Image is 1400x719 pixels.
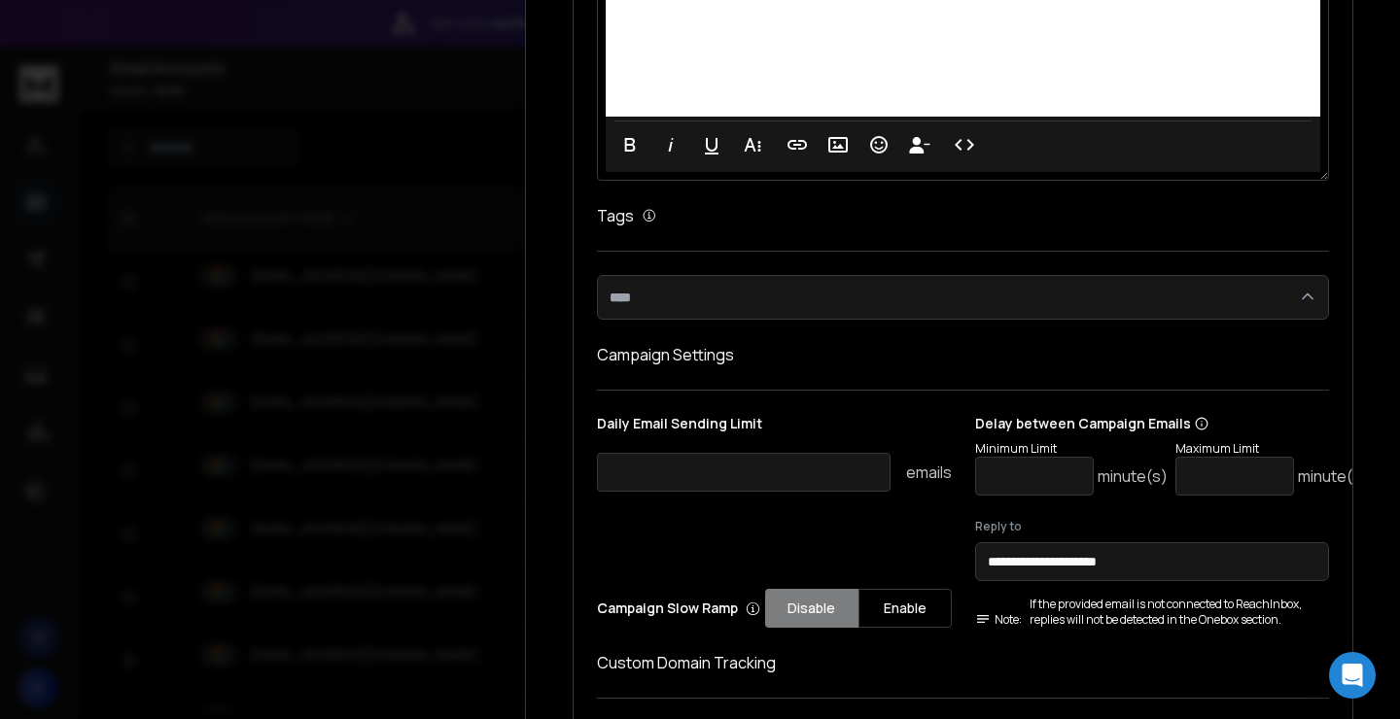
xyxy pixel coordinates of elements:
[975,519,1330,534] label: Reply to
[597,414,952,441] p: Daily Email Sending Limit
[597,204,634,227] h1: Tags
[858,589,952,628] button: Enable
[946,125,983,164] button: Code View
[779,125,816,164] button: Insert Link (⌘K)
[975,414,1368,433] p: Delay between Campaign Emails
[765,589,858,628] button: Disable
[597,651,1329,674] h1: Custom Domain Tracking
[901,125,938,164] button: Insert Unsubscribe Link
[1298,464,1368,488] p: minute(s)
[1098,464,1168,488] p: minute(s)
[652,125,689,164] button: Italic (⌘I)
[1329,652,1376,699] div: Open Intercom Messenger
[612,125,648,164] button: Bold (⌘B)
[975,597,1330,628] div: If the provided email is not connected to ReachInbox, replies will not be detected in the Onebox ...
[975,441,1168,457] p: Minimum Limit
[734,125,771,164] button: More Text
[820,125,857,164] button: Insert Image (⌘P)
[975,612,1022,628] span: Note:
[693,125,730,164] button: Underline (⌘U)
[906,461,952,484] p: emails
[860,125,897,164] button: Emoticons
[597,599,760,618] p: Campaign Slow Ramp
[1175,441,1368,457] p: Maximum Limit
[597,343,1329,366] h1: Campaign Settings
